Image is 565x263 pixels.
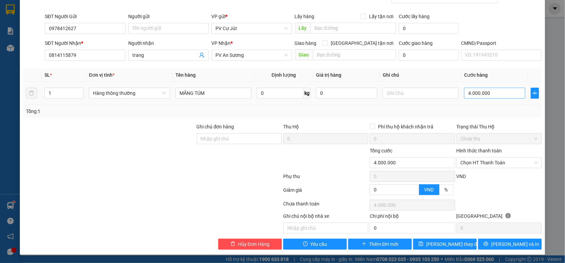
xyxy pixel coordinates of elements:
[478,239,542,250] button: printer[PERSON_NAME] và In
[311,23,396,34] input: Dọc đường
[238,240,270,248] span: Hủy Đơn Hàng
[348,239,412,250] button: plusThêm ĐH mới
[7,48,14,58] span: Nơi gửi:
[283,212,368,223] div: Ghi chú nội bộ nhà xe
[531,90,539,96] span: plus
[282,200,369,212] div: Chưa thanh toán
[369,240,398,248] span: Thêm ĐH mới
[197,133,282,144] input: Ghi chú đơn hàng
[89,72,115,78] span: Đơn vị tính
[295,23,311,34] span: Lấy
[272,72,296,78] span: Định lượng
[303,241,308,247] span: exclamation-circle
[370,148,392,153] span: Tổng cước
[457,123,542,130] div: Trạng thái Thu Hộ
[26,88,37,99] button: delete
[484,241,488,247] span: printer
[175,72,196,78] span: Tên hàng
[18,11,55,37] strong: CÔNG TY TNHH [GEOGRAPHIC_DATA] 214 QL13 - P.26 - Q.BÌNH THẠNH - TP HCM 1900888606
[457,212,542,223] div: [GEOGRAPHIC_DATA]
[211,13,292,20] div: VP gửi
[44,72,50,78] span: SL
[461,158,538,168] span: Chọn HT Thanh Toán
[366,13,396,20] span: Lấy tận nơi
[413,239,477,250] button: save[PERSON_NAME] thay đổi
[457,148,502,153] label: Hình thức thanh toán
[304,88,311,99] span: kg
[461,39,542,47] div: CMND/Passport
[505,213,511,218] span: info-circle
[419,241,423,247] span: save
[295,49,313,60] span: Giao
[197,124,234,129] label: Ghi chú đơn hàng
[23,48,38,52] span: PV Cư Jút
[383,88,459,99] input: Ghi Chú
[399,14,430,19] label: Cước lấy hàng
[370,212,455,223] div: Chi phí nội bộ
[128,13,209,20] div: Người gửi
[283,124,299,129] span: Thu Hộ
[45,13,126,20] div: SĐT Người Gửi
[426,240,481,248] span: [PERSON_NAME] thay đổi
[375,123,436,130] span: Phí thu hộ khách nhận trả
[282,173,369,185] div: Phụ thu
[283,239,347,250] button: exclamation-circleYêu cầu
[283,223,368,234] input: Nhập ghi chú
[26,108,219,115] div: Tổng: 1
[531,88,539,99] button: plus
[313,49,396,60] input: Dọc đường
[45,39,126,47] div: SĐT Người Nhận
[175,88,251,99] input: VD: Bàn, Ghế
[215,23,288,34] span: PV Cư Jút
[7,15,16,33] img: logo
[211,40,231,46] span: VP Nhận
[380,68,461,82] th: Ghi chú
[215,50,288,60] span: PV An Sương
[295,14,315,19] span: Lấy hàng
[282,186,369,198] div: Giảm giá
[231,241,235,247] span: delete
[457,174,466,179] span: VND
[52,48,63,58] span: Nơi nhận:
[93,88,166,98] span: Hàng thông thường
[424,187,434,192] span: VND
[461,134,538,144] span: Chưa thu
[311,240,327,248] span: Yêu cầu
[464,72,488,78] span: Cước hàng
[128,39,209,47] div: Người nhận
[399,40,433,46] label: Cước giao hàng
[24,41,79,46] strong: BIÊN NHẬN GỬI HÀNG HOÁ
[295,40,317,46] span: Giao hàng
[399,23,459,34] input: Cước lấy hàng
[362,241,367,247] span: plus
[69,26,96,31] span: CJ10250147
[316,72,341,78] span: Giá trị hàng
[218,239,282,250] button: deleteHủy Đơn Hàng
[399,50,459,61] input: Cước giao hàng
[328,39,396,47] span: [GEOGRAPHIC_DATA] tận nơi
[491,240,539,248] span: [PERSON_NAME] và In
[445,187,448,192] span: %
[199,52,205,58] span: user-add
[65,31,96,36] span: 09:08:13 [DATE]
